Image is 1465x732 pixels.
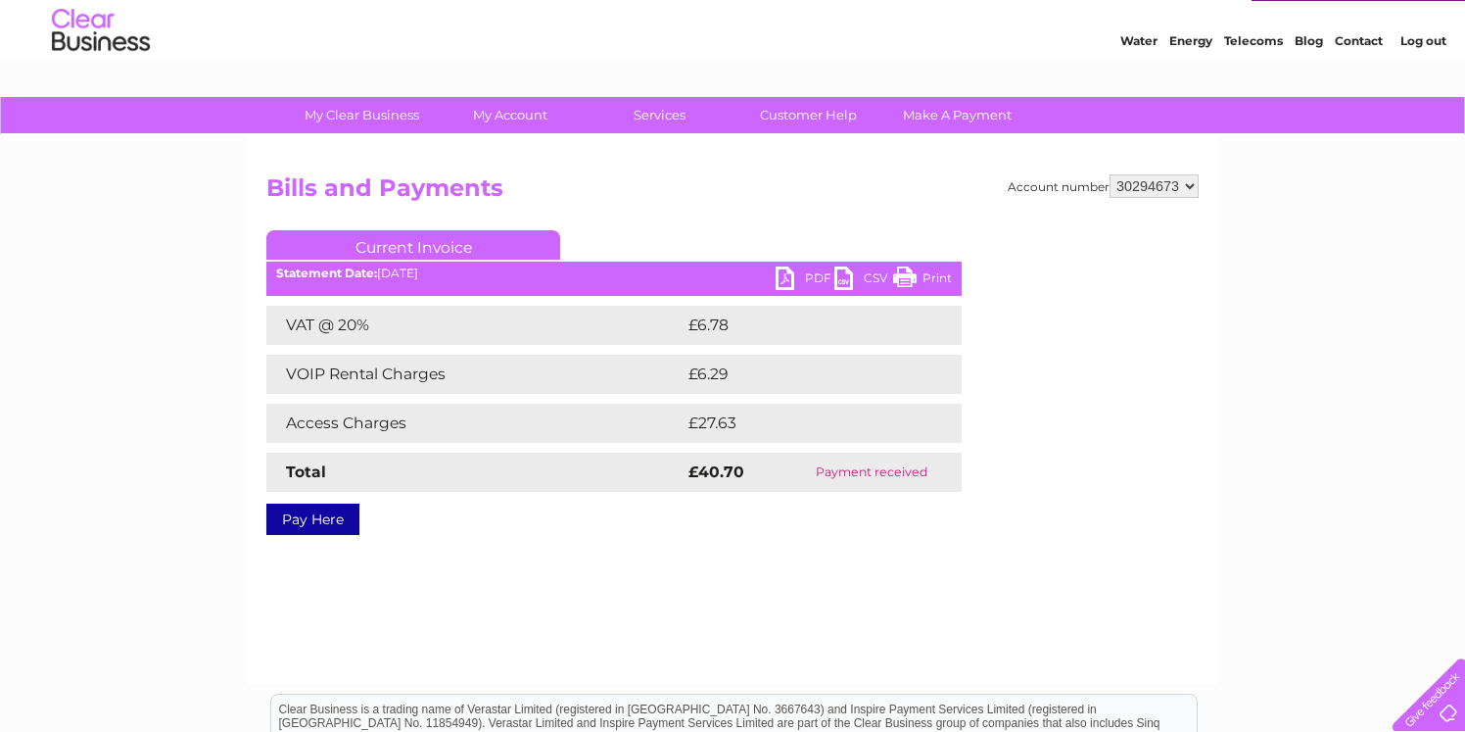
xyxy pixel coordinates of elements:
a: CSV [834,267,893,295]
a: 0333 014 3131 [1096,10,1231,34]
td: Access Charges [266,404,684,443]
a: Services [579,97,740,133]
a: Pay Here [266,504,359,535]
td: £27.63 [684,404,922,443]
a: My Clear Business [281,97,443,133]
a: Water [1120,83,1158,98]
td: VOIP Rental Charges [266,355,684,394]
div: Account number [1008,174,1199,198]
div: Clear Business is a trading name of Verastar Limited (registered in [GEOGRAPHIC_DATA] No. 3667643... [271,11,1197,95]
a: Current Invoice [266,230,560,260]
a: PDF [776,267,834,295]
td: £6.29 [684,355,916,394]
td: £6.78 [684,306,916,345]
a: Energy [1169,83,1212,98]
a: Log out [1400,83,1446,98]
a: Blog [1295,83,1323,98]
strong: £40.70 [688,463,744,481]
div: [DATE] [266,267,962,280]
img: logo.png [51,51,151,111]
td: VAT @ 20% [266,306,684,345]
a: Customer Help [728,97,889,133]
a: My Account [430,97,591,133]
strong: Total [286,463,326,481]
a: Make A Payment [876,97,1038,133]
td: Payment received [781,453,962,492]
a: Telecoms [1224,83,1283,98]
h2: Bills and Payments [266,174,1199,212]
a: Contact [1335,83,1383,98]
b: Statement Date: [276,266,377,280]
a: Print [893,267,952,295]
